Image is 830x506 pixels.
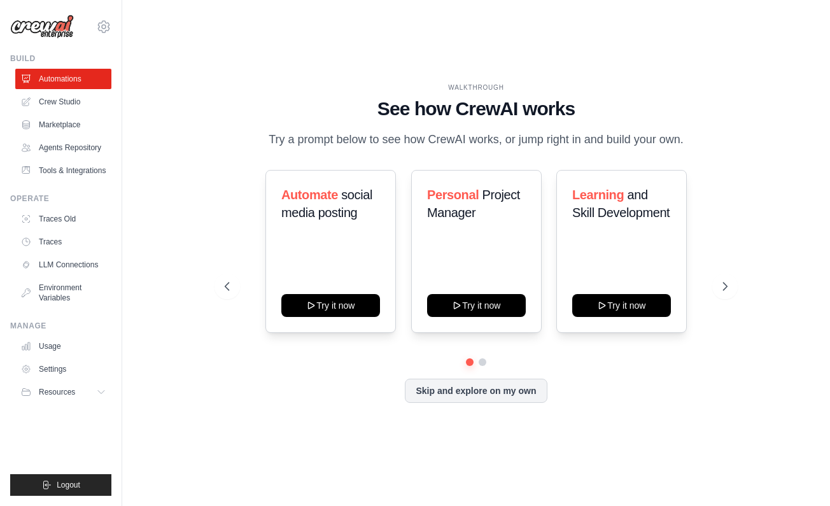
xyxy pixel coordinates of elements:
button: Try it now [427,294,526,317]
a: Environment Variables [15,278,111,308]
a: Tools & Integrations [15,160,111,181]
a: Marketplace [15,115,111,135]
span: Automate [281,188,338,202]
button: Try it now [281,294,380,317]
span: Resources [39,387,75,397]
a: Traces [15,232,111,252]
a: Automations [15,69,111,89]
span: social media posting [281,188,372,220]
div: WALKTHROUGH [225,83,728,92]
a: LLM Connections [15,255,111,275]
button: Resources [15,382,111,402]
span: and Skill Development [572,188,670,220]
a: Crew Studio [15,92,111,112]
div: Manage [10,321,111,331]
img: Logo [10,15,74,39]
a: Usage [15,336,111,356]
h1: See how CrewAI works [225,97,728,120]
button: Try it now [572,294,671,317]
span: Personal [427,188,479,202]
p: Try a prompt below to see how CrewAI works, or jump right in and build your own. [262,130,690,149]
a: Settings [15,359,111,379]
span: Logout [57,480,80,490]
button: Skip and explore on my own [405,379,547,403]
span: Learning [572,188,624,202]
a: Agents Repository [15,137,111,158]
span: Project Manager [427,188,520,220]
a: Traces Old [15,209,111,229]
button: Logout [10,474,111,496]
div: Build [10,53,111,64]
div: Operate [10,193,111,204]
